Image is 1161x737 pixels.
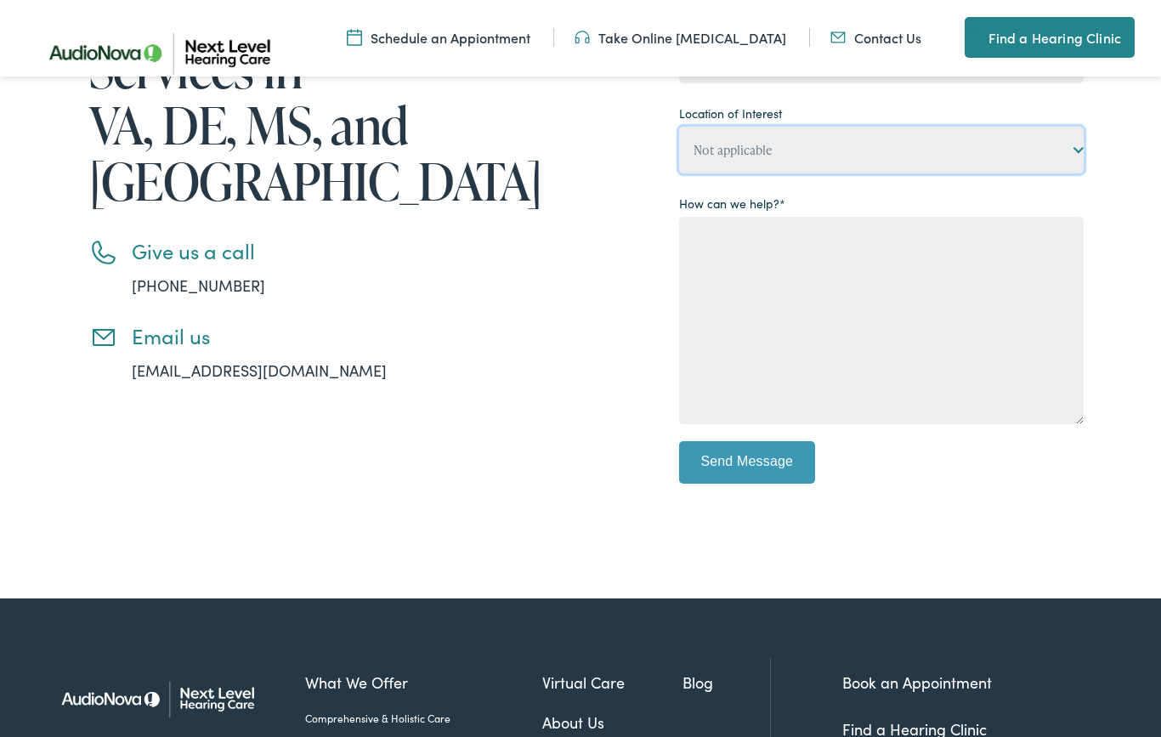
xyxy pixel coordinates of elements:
img: An icon representing mail communication is presented in a unique teal color. [830,28,846,47]
a: Comprehensive & Holistic Care [305,711,543,726]
a: Contact Us [830,28,921,47]
a: Blog [682,671,771,694]
a: Virtual Care [542,671,682,694]
input: Send Message [679,441,815,484]
img: Calendar icon representing the ability to schedule a hearing test or hearing aid appointment at N... [347,28,362,47]
a: Schedule an Appiontment [347,28,530,47]
a: What We Offer [305,671,543,694]
img: A map pin icon in teal indicates location-related features or services. [965,27,980,48]
a: [PHONE_NUMBER] [132,275,265,296]
a: [EMAIL_ADDRESS][DOMAIN_NAME] [132,360,387,381]
label: How can we help? [679,195,785,213]
h3: Email us [132,324,565,349]
label: Location of Interest [679,105,782,122]
a: Find a Hearing Clinic [965,17,1135,58]
h3: Give us a call [132,239,565,264]
a: Take Online [MEDICAL_DATA] [575,28,786,47]
a: Book an Appointment [842,672,992,693]
img: An icon symbolizing headphones, colored in teal, suggests audio-related services or features. [575,28,590,47]
a: About Us [542,711,682,734]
